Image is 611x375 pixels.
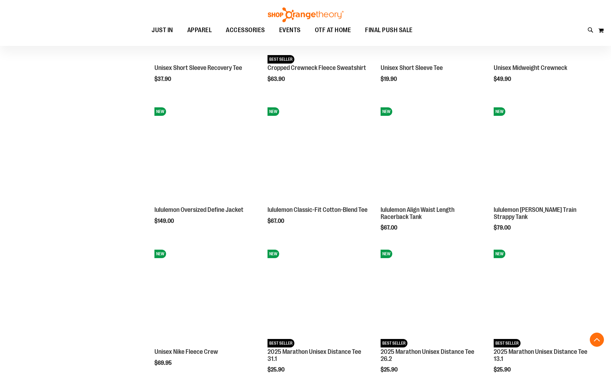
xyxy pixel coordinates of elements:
a: lululemon Align Waist Length Racerback TankNEW [381,104,482,206]
img: lululemon Classic-Fit Cotton-Blend Tee [268,104,369,205]
a: lululemon Oversized Define Jacket [154,206,243,213]
span: $37.90 [154,76,172,82]
a: EVENTS [272,22,308,38]
img: lululemon Wunder Train Strappy Tank [494,104,595,205]
div: product [264,100,372,242]
a: 2025 Marathon Unisex Distance Tee 31.1 [268,348,361,362]
a: Unisex Short Sleeve Tee [381,64,443,71]
span: BEST SELLER [268,339,294,347]
img: lululemon Align Waist Length Racerback Tank [381,104,482,205]
span: OTF AT HOME [315,22,351,38]
a: JUST IN [145,22,180,38]
span: EVENTS [279,22,301,38]
img: 2025 Marathon Unisex Distance Tee 13.1 [494,246,595,347]
a: APPAREL [180,22,219,38]
button: Back To Top [590,333,604,347]
a: lululemon Oversized Define JacketNEW [154,104,256,206]
a: 2025 Marathon Unisex Distance Tee 13.1NEWBEST SELLER [494,246,595,349]
span: NEW [381,250,392,258]
span: BEST SELLER [494,339,521,347]
a: Unisex Nike Fleece Crew [154,348,218,355]
span: NEW [494,107,505,116]
span: NEW [268,250,279,258]
div: product [151,100,259,242]
span: BEST SELLER [381,339,407,347]
a: OTF AT HOME [308,22,358,38]
a: lululemon Align Waist Length Racerback Tank [381,206,454,220]
span: $67.00 [268,218,285,224]
span: JUST IN [152,22,173,38]
span: APPAREL [187,22,212,38]
span: NEW [154,107,166,116]
span: $25.90 [381,367,399,373]
span: $25.90 [494,367,512,373]
span: BEST SELLER [268,55,294,64]
a: lululemon Classic-Fit Cotton-Blend Tee [268,206,368,213]
div: product [490,100,599,249]
a: Unisex Nike Fleece CrewNEW [154,246,256,349]
a: lululemon Wunder Train Strappy TankNEW [494,104,595,206]
span: $63.90 [268,76,286,82]
span: $79.00 [494,225,512,231]
span: $149.00 [154,218,175,224]
a: ACCESSORIES [219,22,272,38]
a: 2025 Marathon Unisex Distance Tee 26.2 [381,348,474,362]
span: NEW [268,107,279,116]
a: FINAL PUSH SALE [358,22,420,38]
a: lululemon [PERSON_NAME] Train Strappy Tank [494,206,576,220]
span: FINAL PUSH SALE [365,22,413,38]
img: Shop Orangetheory [267,7,345,22]
span: NEW [154,250,166,258]
img: 2025 Marathon Unisex Distance Tee 26.2 [381,246,482,347]
img: 2025 Marathon Unisex Distance Tee 31.1 [268,246,369,347]
a: 2025 Marathon Unisex Distance Tee 26.2NEWBEST SELLER [381,246,482,349]
span: $67.00 [381,225,398,231]
img: lululemon Oversized Define Jacket [154,104,256,205]
a: Unisex Midweight Crewneck [494,64,567,71]
a: 2025 Marathon Unisex Distance Tee 31.1NEWBEST SELLER [268,246,369,349]
a: Unisex Short Sleeve Recovery Tee [154,64,242,71]
div: product [377,100,486,249]
a: 2025 Marathon Unisex Distance Tee 13.1 [494,348,587,362]
a: lululemon Classic-Fit Cotton-Blend TeeNEW [268,104,369,206]
span: $49.90 [494,76,512,82]
span: NEW [381,107,392,116]
span: NEW [494,250,505,258]
span: $69.95 [154,360,173,366]
a: Cropped Crewneck Fleece Sweatshirt [268,64,366,71]
span: $25.90 [268,367,286,373]
span: $19.90 [381,76,398,82]
img: Unisex Nike Fleece Crew [154,246,256,347]
span: ACCESSORIES [226,22,265,38]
